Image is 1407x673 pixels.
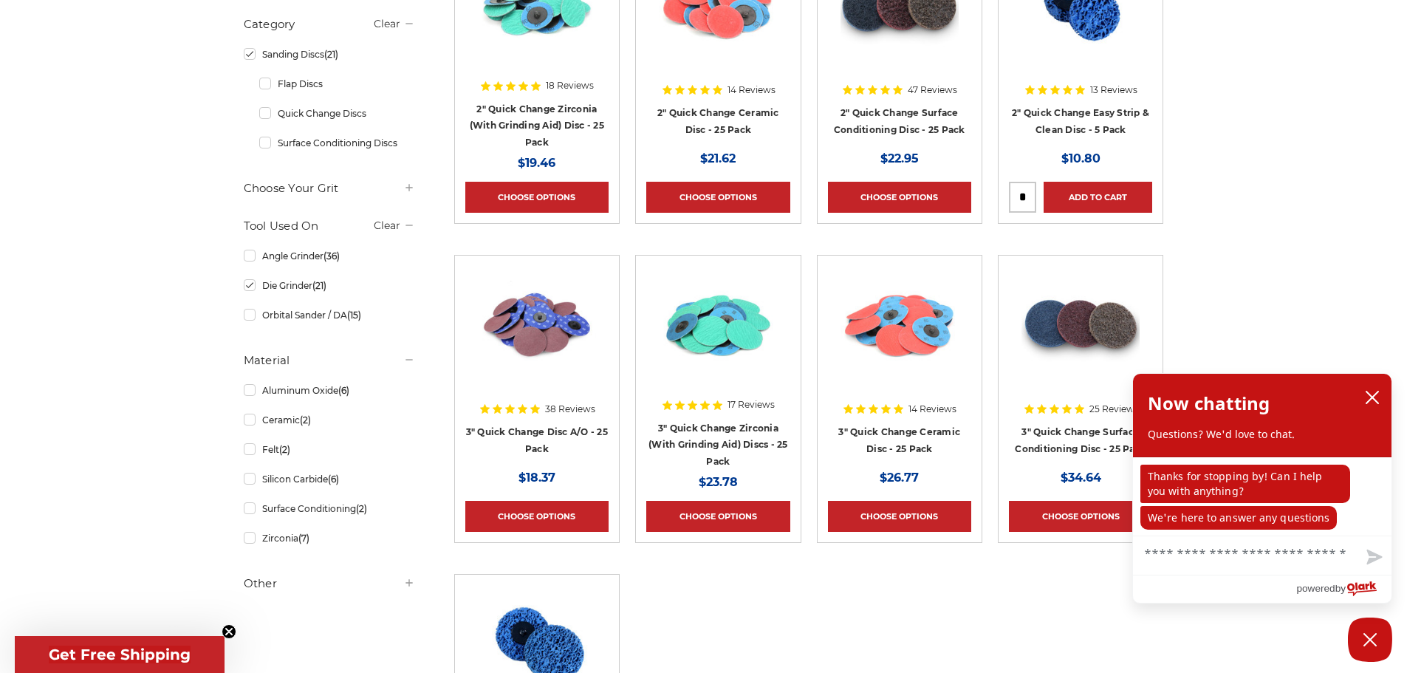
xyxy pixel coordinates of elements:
[1061,151,1100,165] span: $10.80
[244,437,415,462] a: Felt
[908,86,957,95] span: 47 Reviews
[328,474,339,485] span: (6)
[244,41,415,67] a: Sanding Discs
[244,243,415,269] a: Angle Grinder
[244,16,415,33] h5: Category
[545,405,595,414] span: 38 Reviews
[648,423,788,467] a: 3" Quick Change Zirconia (With Grinding Aid) Discs - 25 Pack
[1132,373,1392,604] div: olark chatbox
[1012,107,1149,135] a: 2" Quick Change Easy Strip & Clean Disc - 5 Pack
[699,475,738,489] span: $23.78
[1148,427,1377,442] p: Questions? We'd love to chat.
[347,310,361,321] span: (15)
[880,471,919,485] span: $26.77
[841,266,959,384] img: 3 inch ceramic roloc discs
[49,646,191,663] span: Get Free Shipping
[244,407,415,433] a: Ceramic
[323,250,340,262] span: (36)
[518,156,555,170] span: $19.46
[1009,266,1152,409] a: 3-inch surface conditioning quick change disc by Black Hawk Abrasives
[828,182,971,213] a: Choose Options
[374,219,400,232] a: Clear
[1044,182,1152,213] a: Add to Cart
[15,636,225,673] div: Get Free ShippingClose teaser
[259,100,415,126] a: Quick Change Discs
[300,414,311,426] span: (2)
[1061,471,1101,485] span: $34.64
[244,180,415,197] h5: Choose Your Grit
[1296,579,1335,598] span: powered
[298,533,309,544] span: (7)
[880,151,919,165] span: $22.95
[646,266,790,409] a: 3 Inch Quick Change Discs with Grinding Aid
[244,525,415,551] a: Zirconia
[374,17,400,30] a: Clear
[244,217,415,235] h5: Tool Used On
[908,405,956,414] span: 14 Reviews
[1089,405,1139,414] span: 25 Reviews
[659,266,777,384] img: 3 Inch Quick Change Discs with Grinding Aid
[1133,457,1391,536] div: chat
[244,273,415,298] a: Die Grinder
[244,496,415,522] a: Surface Conditioning
[312,280,326,291] span: (21)
[838,426,960,454] a: 3" Quick Change Ceramic Disc - 25 Pack
[828,266,971,409] a: 3 inch ceramic roloc discs
[834,107,965,135] a: 2" Quick Change Surface Conditioning Disc - 25 Pack
[646,182,790,213] a: Choose Options
[244,575,415,592] h5: Other
[1355,541,1391,575] button: Send message
[1140,506,1337,530] p: We're here to answer any questions
[646,501,790,532] a: Choose Options
[244,466,415,492] a: Silicon Carbide
[244,352,415,369] h5: Material
[466,426,608,454] a: 3" Quick Change Disc A/O - 25 Pack
[465,266,609,409] a: 3-inch aluminum oxide quick change sanding discs for sanding and deburring
[338,385,349,396] span: (6)
[244,378,415,403] a: Aluminum Oxide
[222,624,236,639] button: Close teaser
[1360,386,1384,409] button: close chatbox
[465,182,609,213] a: Choose Options
[324,49,338,60] span: (21)
[259,130,415,156] a: Surface Conditioning Discs
[1348,618,1392,662] button: Close Chatbox
[1148,389,1270,418] h2: Now chatting
[244,302,415,328] a: Orbital Sander / DA
[1296,575,1391,603] a: Powered by Olark
[518,471,555,485] span: $18.37
[657,107,779,135] a: 2" Quick Change Ceramic Disc - 25 Pack
[1021,266,1140,384] img: 3-inch surface conditioning quick change disc by Black Hawk Abrasives
[478,266,596,384] img: 3-inch aluminum oxide quick change sanding discs for sanding and deburring
[465,501,609,532] a: Choose Options
[1015,426,1146,454] a: 3" Quick Change Surface Conditioning Disc - 25 Pack
[700,151,736,165] span: $21.62
[356,503,367,514] span: (2)
[828,501,971,532] a: Choose Options
[259,71,415,97] a: Flap Discs
[728,86,776,95] span: 14 Reviews
[1090,86,1137,95] span: 13 Reviews
[1009,501,1152,532] a: Choose Options
[470,103,604,148] a: 2" Quick Change Zirconia (With Grinding Aid) Disc - 25 Pack
[1140,465,1350,503] p: Thanks for stopping by! Can I help you with anything?
[279,444,290,455] span: (2)
[1335,579,1346,598] span: by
